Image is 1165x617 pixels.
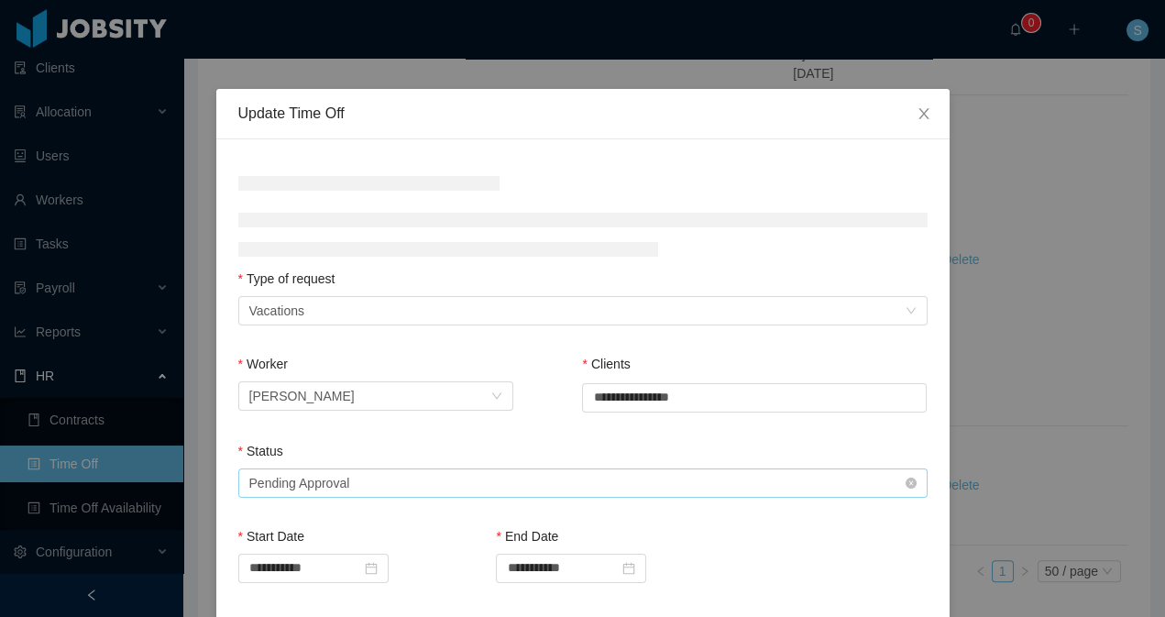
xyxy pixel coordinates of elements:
div: Update Time Off [238,104,928,124]
div: Pending Approval [249,469,350,497]
label: Type of request [238,271,335,286]
label: Status [238,444,283,458]
label: Worker [238,357,288,371]
i: icon: calendar [365,562,378,575]
div: Fernando Hernandez [249,382,355,410]
label: Clients [582,357,630,371]
i: icon: calendar [622,562,635,575]
label: End Date [496,529,558,544]
i: icon: close-circle [906,478,917,489]
button: Close [898,89,950,140]
div: Vacations [249,297,304,325]
i: icon: close [917,106,931,121]
label: Start Date [238,529,304,544]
